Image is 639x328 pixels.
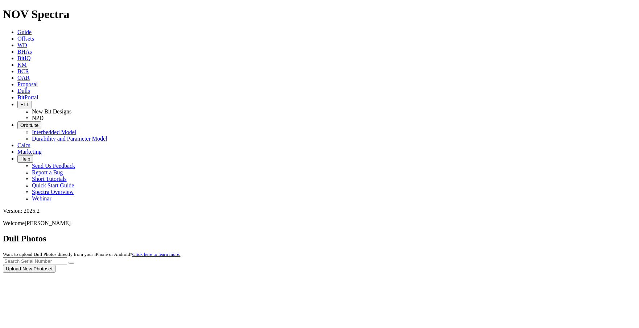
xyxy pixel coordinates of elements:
[20,102,29,107] span: FTT
[17,94,38,100] a: BitPortal
[32,129,76,135] a: Interbedded Model
[17,81,38,87] a: Proposal
[17,36,34,42] a: Offsets
[32,189,74,195] a: Spectra Overview
[17,149,42,155] a: Marketing
[3,8,636,21] h1: NOV Spectra
[32,136,107,142] a: Durability and Parameter Model
[32,108,71,115] a: New Bit Designs
[17,88,30,94] a: Dulls
[17,29,32,35] a: Guide
[3,265,55,273] button: Upload New Photoset
[32,195,51,202] a: Webinar
[3,234,636,244] h2: Dull Photos
[32,163,75,169] a: Send Us Feedback
[17,121,41,129] button: OrbitLite
[25,220,71,226] span: [PERSON_NAME]
[3,257,67,265] input: Search Serial Number
[17,42,27,48] a: WD
[20,156,30,162] span: Help
[17,55,30,61] a: BitIQ
[3,252,180,257] small: Want to upload Dull Photos directly from your iPhone or Android?
[32,115,44,121] a: NPD
[17,155,33,163] button: Help
[20,123,38,128] span: OrbitLite
[17,101,32,108] button: FTT
[132,252,181,257] a: Click here to learn more.
[17,49,32,55] a: BHAs
[32,169,63,175] a: Report a Bug
[17,62,27,68] a: KM
[17,75,30,81] a: OAR
[17,142,30,148] a: Calcs
[17,68,29,74] a: BCR
[32,176,67,182] a: Short Tutorials
[3,208,636,214] div: Version: 2025.2
[3,220,636,227] p: Welcome
[32,182,74,188] a: Quick Start Guide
